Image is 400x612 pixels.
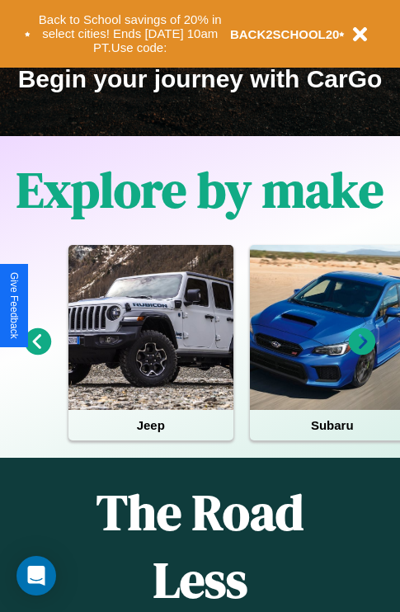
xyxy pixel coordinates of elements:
div: Open Intercom Messenger [16,556,56,596]
h4: Jeep [68,410,233,440]
h1: Explore by make [16,156,384,224]
div: Give Feedback [8,272,20,339]
b: BACK2SCHOOL20 [230,27,340,41]
button: Back to School savings of 20% in select cities! Ends [DATE] 10am PT.Use code: [31,8,230,59]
